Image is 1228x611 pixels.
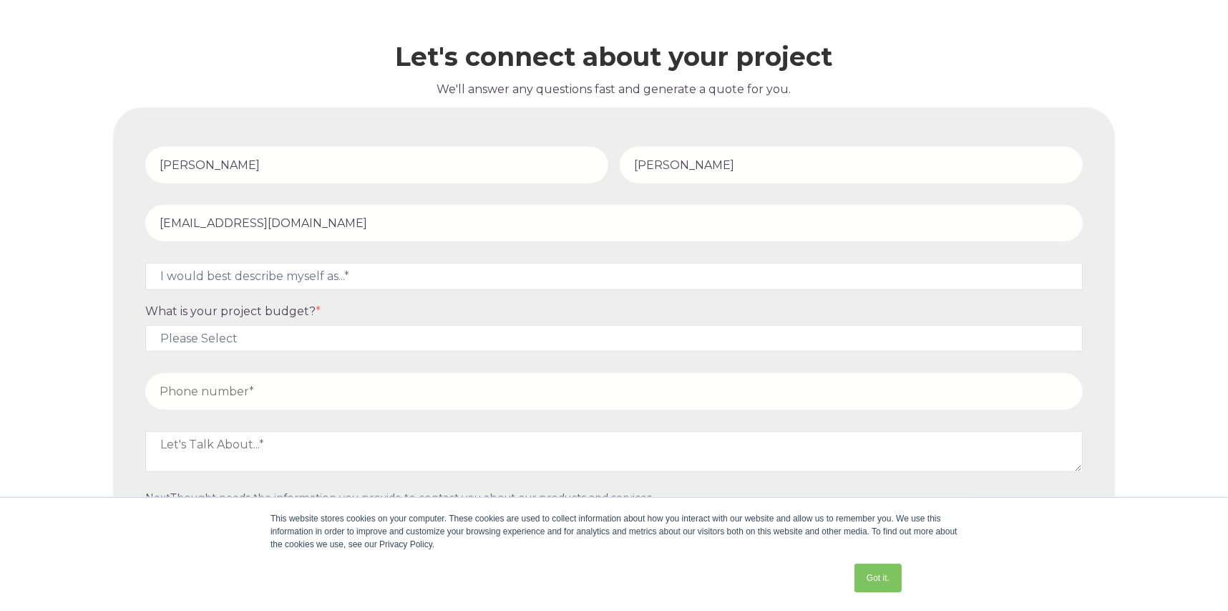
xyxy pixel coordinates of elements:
[145,205,1083,241] input: Email Address*
[620,147,1083,183] input: Last Name*
[145,373,1083,410] input: Phone number*
[854,564,902,592] a: Got it.
[113,42,1115,72] h2: Let's connect about your project
[145,147,608,183] input: First Name*
[113,80,1115,99] p: We'll answer any questions fast and generate a quote for you.
[271,512,957,551] div: This website stores cookies on your computer. These cookies are used to collect information about...
[145,492,1083,504] p: NextThought needs the information you provide to contact you about our products and services.
[145,304,316,318] span: What is your project budget?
